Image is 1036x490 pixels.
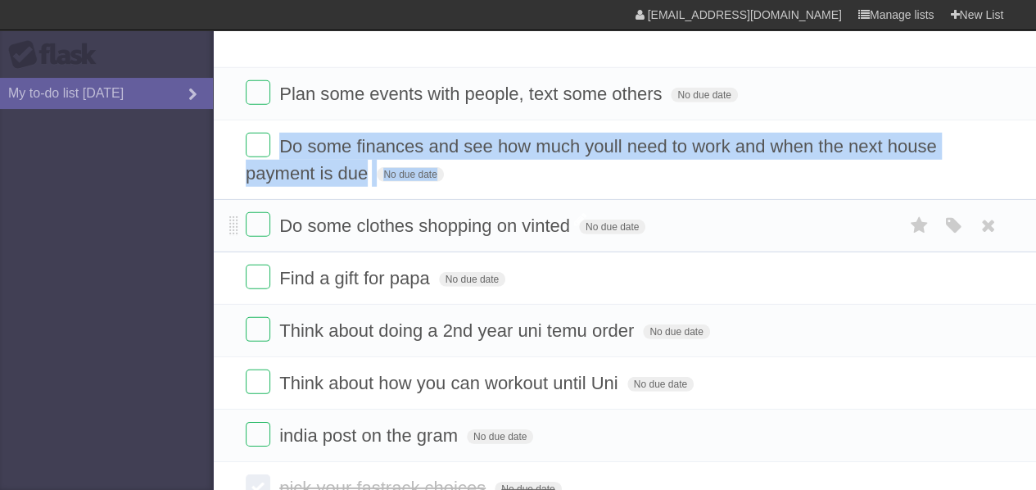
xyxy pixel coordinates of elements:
div: Flask [8,40,106,70]
span: Do some finances and see how much youll need to work and when the next house payment is due [246,136,936,184]
label: Done [246,370,270,394]
label: Done [246,133,270,157]
span: india post on the gram [279,425,462,446]
span: No due date [627,377,694,392]
span: Plan some events with people, text some others [279,84,666,104]
span: No due date [439,272,505,287]
label: Done [246,317,270,342]
span: Think about doing a 2nd year uni temu order [279,320,638,341]
label: Done [246,265,270,289]
label: Star task [903,212,934,239]
span: No due date [643,324,709,339]
label: Done [246,422,270,447]
label: Done [246,80,270,105]
span: No due date [671,88,737,102]
span: No due date [377,167,443,182]
span: No due date [467,429,533,444]
span: No due date [579,220,645,234]
span: Think about how you can workout until Uni [279,373,622,393]
span: Do some clothes shopping on vinted [279,216,574,236]
span: Find a gift for papa [279,268,433,288]
label: Done [246,212,270,237]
